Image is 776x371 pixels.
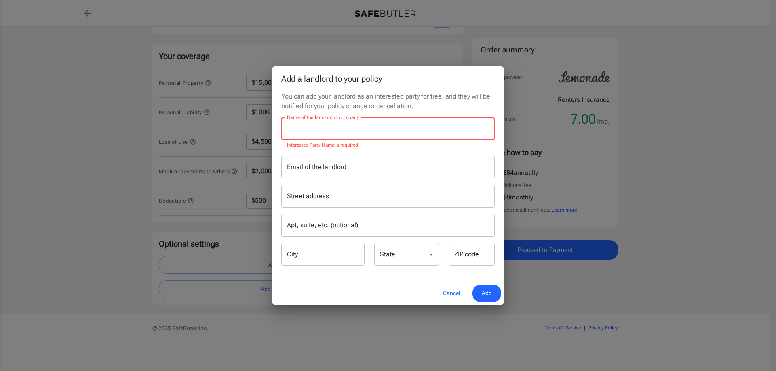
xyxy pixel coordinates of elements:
p: You can add your landlord as an interested party for free, and they will be notified for your pol... [281,92,495,111]
span: Add [482,288,492,298]
label: Name of the landlord or company [287,114,359,121]
button: Add [472,285,501,302]
button: Cancel [434,285,469,302]
p: Interested Party Name is required [287,141,489,149]
h2: Add a landlord to your policy [272,66,504,92]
